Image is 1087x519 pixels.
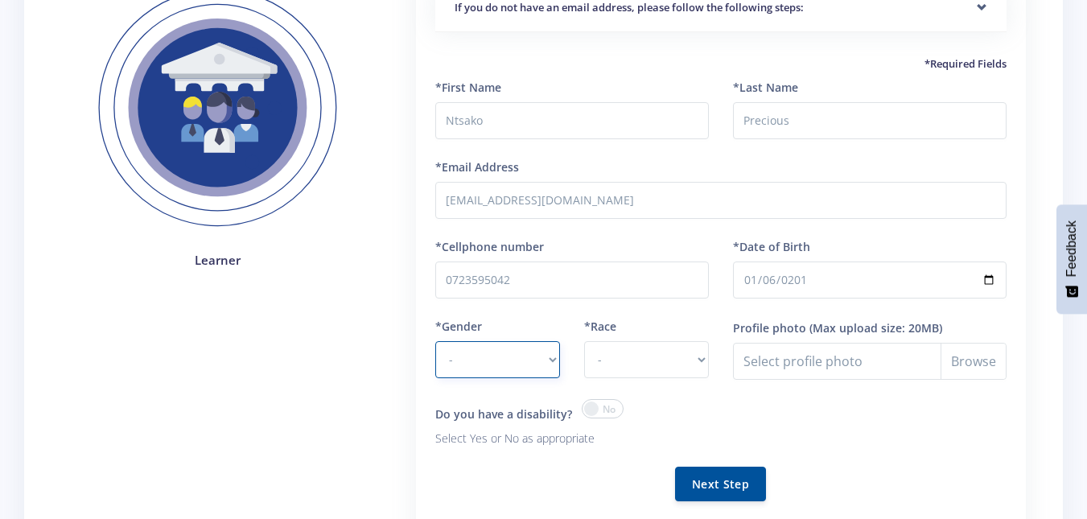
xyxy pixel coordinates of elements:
[1064,220,1079,277] span: Feedback
[435,262,709,299] input: Number with no spaces
[435,159,519,175] label: *Email Address
[733,79,798,96] label: *Last Name
[435,406,572,422] label: Do you have a disability?
[1056,204,1087,314] button: Feedback - Show survey
[435,238,544,255] label: *Cellphone number
[435,318,482,335] label: *Gender
[435,182,1007,219] input: Email Address
[435,102,709,139] input: First Name
[733,238,810,255] label: *Date of Birth
[675,467,766,501] button: Next Step
[584,318,616,335] label: *Race
[435,79,501,96] label: *First Name
[74,251,361,270] h4: Learner
[809,319,942,336] label: (Max upload size: 20MB)
[733,102,1007,139] input: Last Name
[733,319,806,336] label: Profile photo
[435,56,1007,72] h5: *Required Fields
[435,429,709,448] p: Select Yes or No as appropriate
